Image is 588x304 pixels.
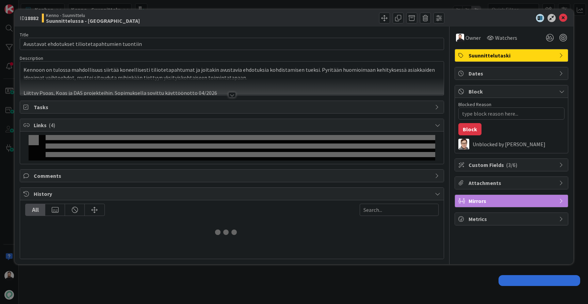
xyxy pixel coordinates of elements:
span: ID [20,14,38,22]
span: Watchers [495,34,517,42]
img: TK [456,34,464,42]
div: Unblocked by [PERSON_NAME] [473,141,565,147]
span: Suunnittelutaski [469,51,556,60]
input: type card name here... [20,38,444,50]
span: ( 3/6 ) [506,162,517,168]
div: All [26,204,45,216]
span: Block [469,87,556,96]
span: Description [20,55,43,61]
span: Attachments [469,179,556,187]
span: Owner [465,34,481,42]
b: 18882 [25,15,38,21]
span: Dates [469,69,556,78]
input: Search... [360,204,439,216]
img: SM [458,139,469,150]
span: Metrics [469,215,556,223]
span: Comments [34,172,431,180]
b: Suunnittelussa - [GEOGRAPHIC_DATA] [46,18,140,23]
p: Kennoon on tulossa mahdollisuus siirtää koneellisesti tiliotetapahtumat ja joitakin avustavia ehd... [23,66,440,81]
span: Tasks [34,103,431,111]
span: ( 4 ) [49,122,55,129]
span: Mirrors [469,197,556,205]
span: Links [34,121,431,129]
span: History [34,190,431,198]
button: Block [458,123,481,135]
span: Custom Fields [469,161,556,169]
label: Blocked Reason [458,101,491,107]
span: Kenno - Suunnittelu [46,13,140,18]
label: Title [20,32,29,38]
